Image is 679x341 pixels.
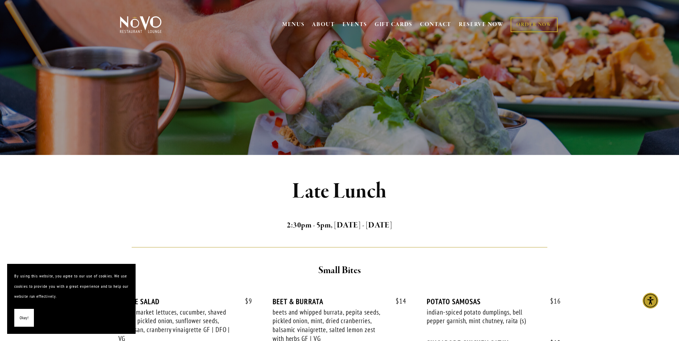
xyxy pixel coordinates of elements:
a: ORDER NOW [511,17,557,32]
a: GIFT CARDS [375,18,412,31]
div: Accessibility Menu [643,293,658,309]
div: HOUSE SALAD [118,297,252,306]
a: EVENTS [343,21,367,28]
span: 14 [389,297,406,305]
section: Cookie banner [7,264,136,334]
button: Okay! [14,309,34,327]
span: $ [396,297,399,305]
div: indian-spiced potato dumplings, bell pepper garnish, mint chutney, raita (s) [427,308,540,325]
div: BEET & BURRATA [273,297,406,306]
a: MENUS [282,21,305,28]
div: POTATO SAMOSAS [427,297,561,306]
span: $ [245,297,249,305]
strong: Small Bites [318,264,361,277]
a: CONTACT [420,18,451,31]
strong: 2:30pm - 5pm, [DATE] - [DATE] [287,220,392,230]
img: Novo Restaurant &amp; Lounge [118,16,163,34]
span: 9 [238,297,252,305]
a: ABOUT [312,21,335,28]
a: RESERVE NOW [459,18,504,31]
p: By using this website, you agree to our use of cookies. We use cookies to provide you with a grea... [14,271,128,302]
span: Okay! [20,313,29,323]
strong: Late Lunch [292,178,387,205]
span: $ [550,297,554,305]
span: 16 [543,297,561,305]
